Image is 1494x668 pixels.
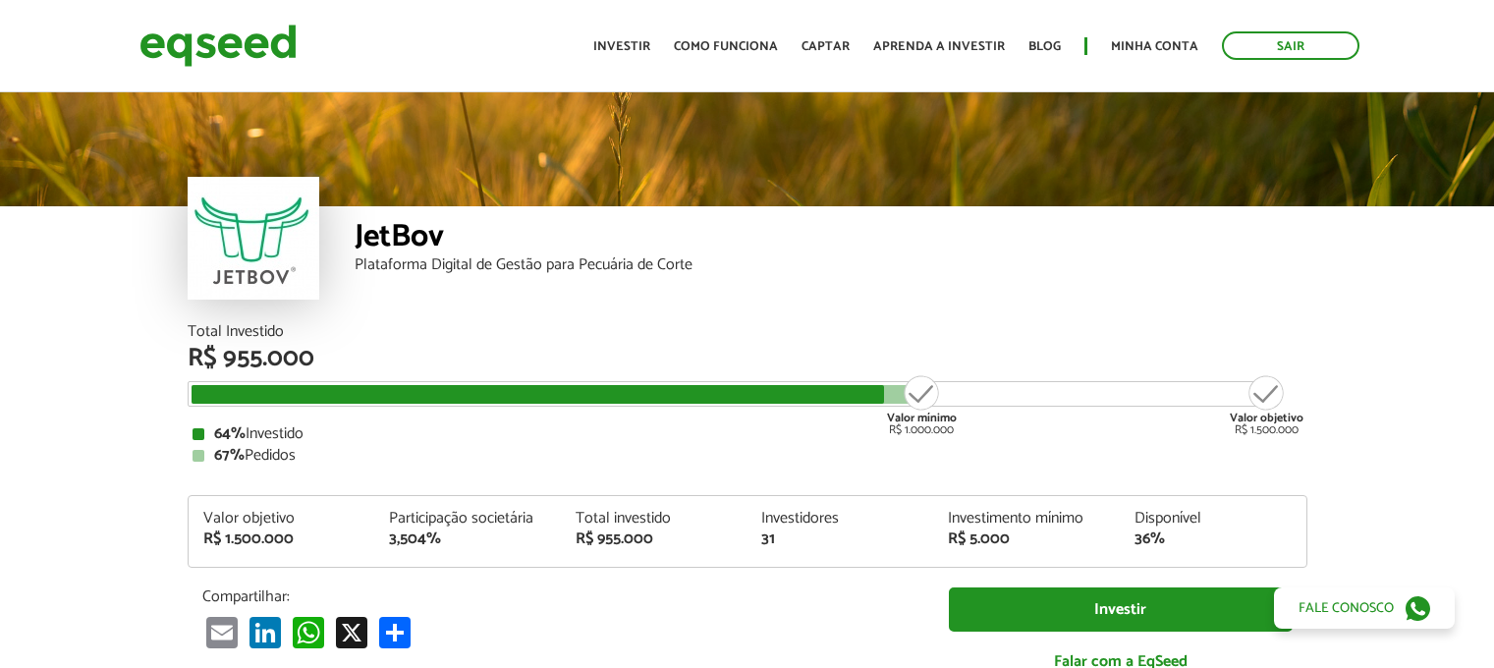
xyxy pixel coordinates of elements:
div: 36% [1134,531,1292,547]
a: Email [202,616,242,648]
a: LinkedIn [246,616,285,648]
p: Compartilhar: [202,587,919,606]
div: Participação societária [389,511,546,527]
a: Blog [1028,40,1061,53]
div: Disponível [1134,511,1292,527]
div: Investido [193,426,1302,442]
div: R$ 1.500.000 [203,531,360,547]
a: Aprenda a investir [873,40,1005,53]
strong: Valor mínimo [887,409,957,427]
div: Valor objetivo [203,511,360,527]
div: Total investido [576,511,733,527]
strong: 64% [214,420,246,447]
img: EqSeed [139,20,297,72]
a: Minha conta [1111,40,1198,53]
div: Plataforma Digital de Gestão para Pecuária de Corte [355,257,1307,273]
a: Investir [949,587,1293,632]
div: 31 [761,531,918,547]
div: Investidores [761,511,918,527]
a: Investir [593,40,650,53]
a: Sair [1222,31,1359,60]
div: R$ 5.000 [948,531,1105,547]
a: Fale conosco [1274,587,1455,629]
strong: 67% [214,442,245,469]
div: Total Investido [188,324,1307,340]
div: JetBov [355,221,1307,257]
div: R$ 1.500.000 [1230,373,1303,436]
div: 3,504% [389,531,546,547]
a: WhatsApp [289,616,328,648]
div: Investimento mínimo [948,511,1105,527]
div: Pedidos [193,448,1302,464]
a: Captar [802,40,850,53]
div: R$ 955.000 [576,531,733,547]
a: X [332,616,371,648]
div: R$ 955.000 [188,346,1307,371]
a: Share [375,616,415,648]
strong: Valor objetivo [1230,409,1303,427]
div: R$ 1.000.000 [885,373,959,436]
a: Como funciona [674,40,778,53]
